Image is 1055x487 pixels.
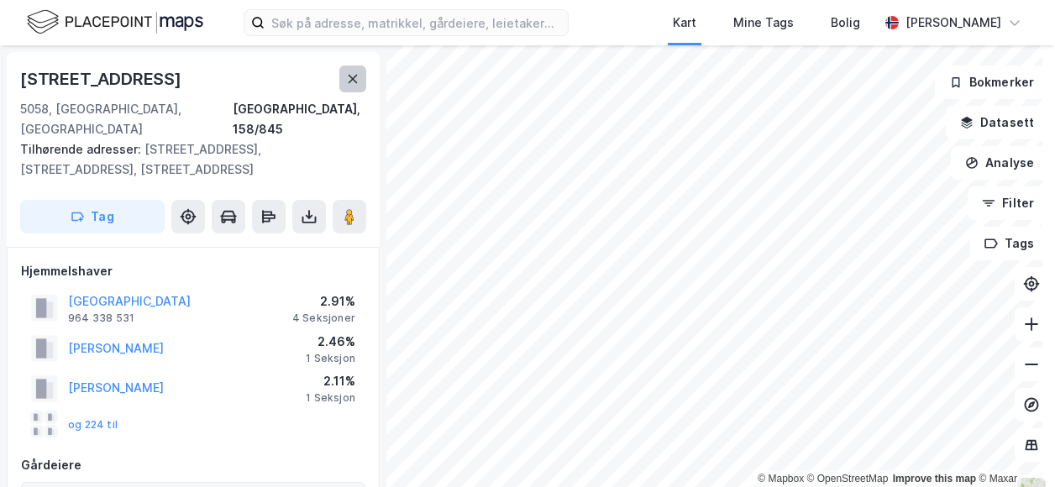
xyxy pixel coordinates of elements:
[758,473,804,484] a: Mapbox
[20,65,185,92] div: [STREET_ADDRESS]
[935,65,1048,99] button: Bokmerker
[893,473,976,484] a: Improve this map
[21,455,365,475] div: Gårdeiere
[306,352,355,365] div: 1 Seksjon
[905,13,1001,33] div: [PERSON_NAME]
[265,10,568,35] input: Søk på adresse, matrikkel, gårdeiere, leietakere eller personer
[21,261,365,281] div: Hjemmelshaver
[968,186,1048,220] button: Filter
[68,312,134,325] div: 964 338 531
[306,332,355,352] div: 2.46%
[233,99,366,139] div: [GEOGRAPHIC_DATA], 158/845
[20,99,233,139] div: 5058, [GEOGRAPHIC_DATA], [GEOGRAPHIC_DATA]
[807,473,889,484] a: OpenStreetMap
[20,142,144,156] span: Tilhørende adresser:
[27,8,203,37] img: logo.f888ab2527a4732fd821a326f86c7f29.svg
[951,146,1048,180] button: Analyse
[20,139,353,180] div: [STREET_ADDRESS], [STREET_ADDRESS], [STREET_ADDRESS]
[970,227,1048,260] button: Tags
[946,106,1048,139] button: Datasett
[306,371,355,391] div: 2.11%
[306,391,355,405] div: 1 Seksjon
[673,13,696,33] div: Kart
[292,312,355,325] div: 4 Seksjoner
[971,406,1055,487] iframe: Chat Widget
[733,13,794,33] div: Mine Tags
[292,291,355,312] div: 2.91%
[831,13,860,33] div: Bolig
[20,200,165,233] button: Tag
